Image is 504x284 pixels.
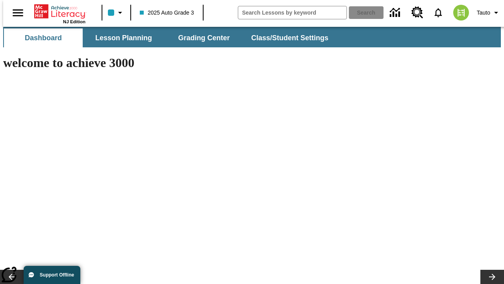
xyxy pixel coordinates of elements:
[95,34,152,43] span: Lesson Planning
[480,270,504,284] button: Lesson carousel, Next
[24,266,80,284] button: Support Offline
[453,5,469,21] img: avatar image
[245,28,335,47] button: Class/Student Settings
[385,2,407,24] a: Data Center
[3,27,501,47] div: SubNavbar
[140,9,194,17] span: 2025 Auto Grade 3
[474,6,504,20] button: Profile/Settings
[428,2,448,23] a: Notifications
[3,56,343,70] h1: welcome to achieve 3000
[34,3,85,24] div: Home
[84,28,163,47] button: Lesson Planning
[40,272,74,278] span: Support Offline
[477,9,490,17] span: Tauto
[63,19,85,24] span: NJ Edition
[165,28,243,47] button: Grading Center
[178,34,230,43] span: Grading Center
[4,28,83,47] button: Dashboard
[448,2,474,23] button: Select a new avatar
[251,34,328,43] span: Class/Student Settings
[25,34,62,43] span: Dashboard
[105,6,128,20] button: Class color is light blue. Change class color
[6,1,30,24] button: Open side menu
[407,2,428,23] a: Resource Center, Will open in new tab
[238,6,346,19] input: search field
[3,28,335,47] div: SubNavbar
[34,4,85,19] a: Home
